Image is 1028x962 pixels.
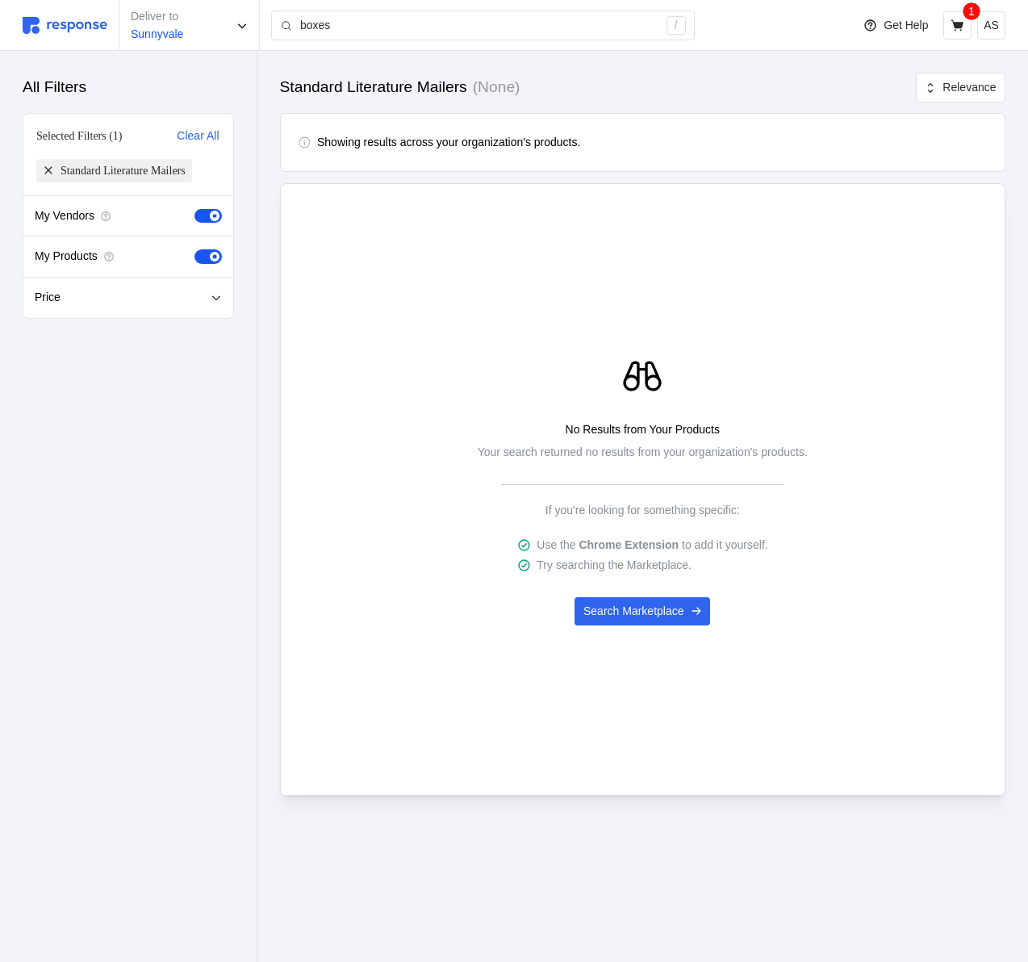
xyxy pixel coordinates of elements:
p: My Vendors [35,207,94,225]
h3: All Filters [23,77,86,98]
button: Clear All [176,127,219,146]
button: Search Marketplace [575,597,710,626]
p: Relevance [942,79,996,97]
p: Your search returned no results from your organization's products. [478,444,808,462]
span: Chrome Extension [579,538,679,551]
button: Get Help [854,10,938,41]
p: Use the to add it yourself. [537,537,767,554]
div: Standard Literature Mailers [61,162,186,179]
h3: Standard Literature Mailers [280,77,467,98]
p: No Results from Your Products [566,421,720,439]
p: Try searching the Marketplace. [537,557,692,575]
div: / [667,16,686,36]
p: If you're looking for something specific: [545,502,740,520]
p: Sunnyvale [131,26,183,44]
p: Search Marketplace [583,603,684,621]
input: Search for a product name or SKU [300,11,658,40]
p: My Products [35,248,98,266]
div: Selected Filters (1) [36,128,123,144]
button: Relevance [916,73,1005,103]
p: Showing results across your organization's products. [317,134,580,152]
button: AS [977,11,1005,40]
p: Clear All [177,128,219,145]
p: Price [35,289,61,307]
p: Deliver to [131,8,183,26]
p: AS [984,17,999,35]
p: 1 [968,2,975,20]
img: svg%3e [23,17,107,34]
h3: (None) [473,77,520,98]
p: Get Help [884,17,928,35]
